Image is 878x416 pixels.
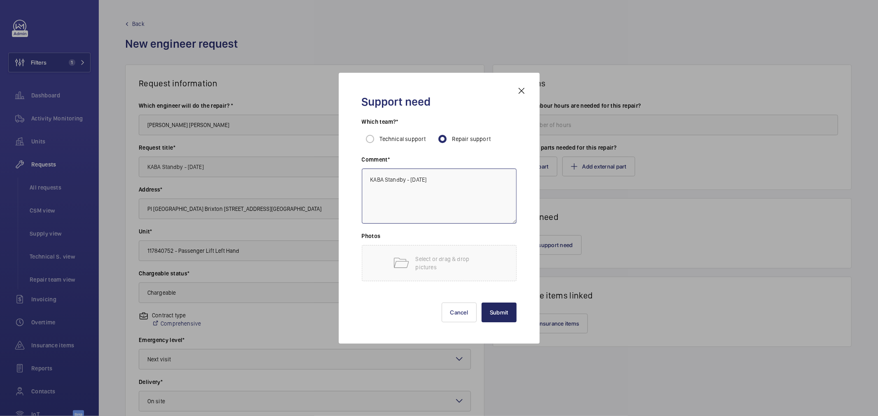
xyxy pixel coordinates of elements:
h3: Photos [362,232,517,245]
h3: Which team?* [362,118,517,131]
h2: Support need [362,94,517,109]
span: Technical support [380,136,426,142]
p: Select or drag & drop pictures [416,255,486,271]
button: Cancel [442,303,477,322]
button: Submit [482,303,517,322]
span: Repair support [452,136,491,142]
h3: Comment* [362,155,517,169]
